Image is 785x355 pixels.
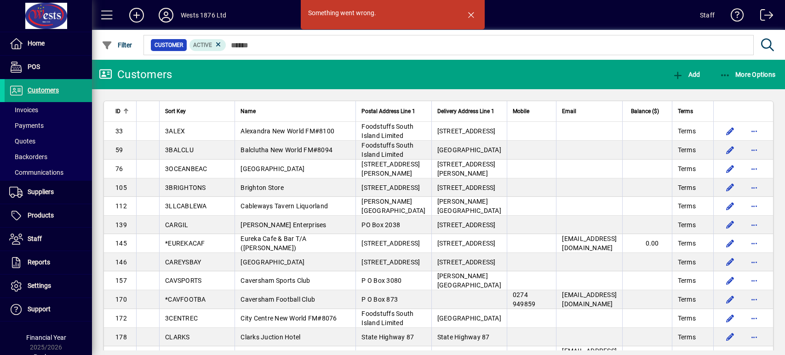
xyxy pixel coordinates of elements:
[361,142,413,158] span: Foodstuffs South Island Limited
[115,146,123,154] span: 59
[437,272,501,289] span: [PERSON_NAME][GEOGRAPHIC_DATA]
[361,277,401,284] span: P O Box 3080
[513,291,536,308] span: 0274 949859
[361,296,398,303] span: P O Box 873
[437,127,496,135] span: [STREET_ADDRESS]
[165,106,186,116] span: Sort Key
[5,133,92,149] a: Quotes
[115,277,127,284] span: 157
[723,255,738,269] button: Edit
[678,295,696,304] span: Terms
[678,258,696,267] span: Terms
[437,240,496,247] span: [STREET_ADDRESS]
[122,7,151,23] button: Add
[562,106,576,116] span: Email
[361,160,420,177] span: [STREET_ADDRESS][PERSON_NAME]
[193,42,212,48] span: Active
[723,143,738,157] button: Edit
[717,66,778,83] button: More Options
[562,291,617,308] span: [EMAIL_ADDRESS][DOMAIN_NAME]
[361,221,400,229] span: PO Box 2038
[115,106,131,116] div: ID
[747,143,762,157] button: More options
[165,333,190,341] span: CLARKS
[165,202,207,210] span: 3LLCABLEWA
[241,235,306,252] span: Eureka Cafe & Bar T/A ([PERSON_NAME])
[5,275,92,298] a: Settings
[102,41,132,49] span: Filter
[723,330,738,344] button: Edit
[747,292,762,307] button: More options
[747,311,762,326] button: More options
[241,277,310,284] span: Caversham Sports Club
[115,106,120,116] span: ID
[115,315,127,322] span: 172
[9,169,63,176] span: Communications
[361,106,415,116] span: Postal Address Line 1
[9,153,47,160] span: Backorders
[241,333,300,341] span: Clarks Juction Hotel
[361,240,420,247] span: [STREET_ADDRESS]
[28,212,54,219] span: Products
[562,235,617,252] span: [EMAIL_ADDRESS][DOMAIN_NAME]
[361,123,413,139] span: Foodstuffs South Island Limited
[241,106,256,116] span: Name
[437,221,496,229] span: [STREET_ADDRESS]
[678,145,696,155] span: Terms
[5,298,92,321] a: Support
[747,273,762,288] button: More options
[241,106,350,116] div: Name
[678,106,693,116] span: Terms
[700,8,715,23] div: Staff
[747,236,762,251] button: More options
[155,40,183,50] span: Customer
[151,7,181,23] button: Profile
[437,315,501,322] span: [GEOGRAPHIC_DATA]
[115,221,127,229] span: 139
[241,258,304,266] span: [GEOGRAPHIC_DATA]
[5,181,92,204] a: Suppliers
[5,251,92,274] a: Reports
[361,198,425,214] span: [PERSON_NAME][GEOGRAPHIC_DATA]
[115,333,127,341] span: 178
[723,311,738,326] button: Edit
[241,165,304,172] span: [GEOGRAPHIC_DATA]
[165,296,206,303] span: *CAVFOOTBA
[672,71,700,78] span: Add
[115,184,127,191] span: 105
[631,106,659,116] span: Balance ($)
[189,39,226,51] mat-chip: Activation Status: Active
[562,106,617,116] div: Email
[513,106,551,116] div: Mobile
[513,106,529,116] span: Mobile
[747,199,762,213] button: More options
[720,71,776,78] span: More Options
[5,32,92,55] a: Home
[28,282,51,289] span: Settings
[723,180,738,195] button: Edit
[723,199,738,213] button: Edit
[28,188,54,195] span: Suppliers
[5,56,92,79] a: POS
[723,236,738,251] button: Edit
[723,218,738,232] button: Edit
[678,201,696,211] span: Terms
[747,218,762,232] button: More options
[181,8,226,23] div: Wests 1876 Ltd
[747,124,762,138] button: More options
[678,239,696,248] span: Terms
[678,332,696,342] span: Terms
[361,310,413,326] span: Foodstuffs South Island Limited
[437,333,490,341] span: State Highway 87
[5,228,92,251] a: Staff
[28,235,42,242] span: Staff
[753,2,774,32] a: Logout
[670,66,702,83] button: Add
[165,146,194,154] span: 3BALCLU
[241,221,326,229] span: [PERSON_NAME] Enterprises
[678,183,696,192] span: Terms
[115,240,127,247] span: 145
[5,118,92,133] a: Payments
[678,164,696,173] span: Terms
[28,258,50,266] span: Reports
